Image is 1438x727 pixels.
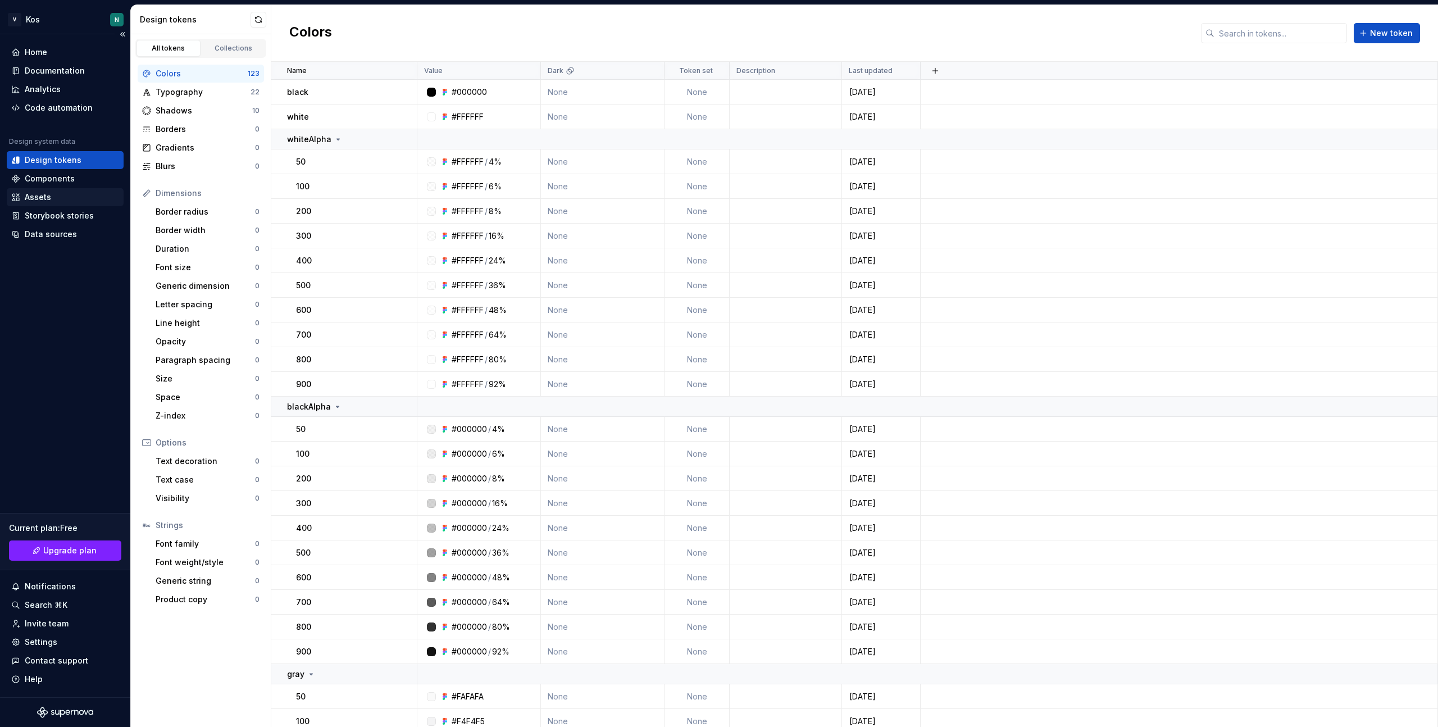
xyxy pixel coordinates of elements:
p: 800 [296,621,311,633]
div: #FFFFFF [452,329,484,340]
div: Font family [156,538,255,549]
td: None [541,466,665,491]
div: Kos [26,14,40,25]
td: None [665,491,730,516]
div: [DATE] [843,230,920,242]
td: None [541,248,665,273]
a: Settings [7,633,124,651]
p: 100 [296,181,310,192]
div: 0 [255,281,260,290]
div: 8% [492,473,505,484]
p: 700 [296,329,311,340]
div: / [488,572,491,583]
p: 50 [296,691,306,702]
div: [DATE] [843,111,920,122]
a: Data sources [7,225,124,243]
div: 0 [255,244,260,253]
td: None [665,442,730,466]
p: 600 [296,305,311,316]
td: None [665,639,730,664]
div: / [485,354,488,365]
div: 36% [492,547,509,558]
a: Colors123 [138,65,264,83]
td: None [665,684,730,709]
div: / [488,621,491,633]
button: Search ⌘K [7,596,124,614]
div: #000000 [452,646,487,657]
a: Storybook stories [7,207,124,225]
div: / [485,379,488,390]
div: Data sources [25,229,77,240]
td: None [541,442,665,466]
td: None [541,639,665,664]
div: 0 [255,576,260,585]
td: None [541,174,665,199]
button: VKosN [2,7,128,31]
div: / [488,473,491,484]
div: [DATE] [843,379,920,390]
div: Generic dimension [156,280,255,292]
div: 64% [489,329,507,340]
p: 200 [296,473,311,484]
a: Components [7,170,124,188]
div: 92% [492,646,509,657]
div: Shadows [156,105,252,116]
div: [DATE] [843,280,920,291]
a: Product copy0 [151,590,264,608]
div: Paragraph spacing [156,355,255,366]
a: Size0 [151,370,264,388]
a: Border width0 [151,221,264,239]
div: 123 [248,69,260,78]
div: [DATE] [843,329,920,340]
div: Analytics [25,84,61,95]
div: 0 [255,143,260,152]
div: / [485,255,488,266]
div: Dimensions [156,188,260,199]
div: 0 [255,319,260,328]
a: Generic dimension0 [151,277,264,295]
td: None [665,224,730,248]
a: Home [7,43,124,61]
div: [DATE] [843,597,920,608]
div: Blurs [156,161,255,172]
div: #000000 [452,522,487,534]
div: #000000 [452,597,487,608]
div: 0 [255,207,260,216]
p: Description [736,66,775,75]
div: Duration [156,243,255,255]
a: Paragraph spacing0 [151,351,264,369]
td: None [541,80,665,104]
div: Design tokens [140,14,251,25]
p: blackAlpha [287,401,331,412]
div: 10 [252,106,260,115]
div: Assets [25,192,51,203]
div: 0 [255,494,260,503]
div: Borders [156,124,255,135]
div: #F4F4F5 [452,716,485,727]
div: 0 [255,457,260,466]
h2: Colors [289,23,332,43]
a: Generic string0 [151,572,264,590]
p: whiteAlpha [287,134,331,145]
div: #FFFFFF [452,181,484,192]
div: 48% [492,572,510,583]
td: None [665,466,730,491]
div: / [488,424,491,435]
div: 0 [255,393,260,402]
input: Search in tokens... [1214,23,1347,43]
div: 4% [492,424,505,435]
div: #FFFFFF [452,156,484,167]
div: #FFFFFF [452,206,484,217]
div: / [485,329,488,340]
div: 0 [255,539,260,548]
div: Product copy [156,594,255,605]
div: Home [25,47,47,58]
td: None [541,149,665,174]
div: [DATE] [843,305,920,316]
td: None [665,417,730,442]
button: Help [7,670,124,688]
td: None [665,372,730,397]
td: None [665,590,730,615]
td: None [541,491,665,516]
td: None [665,540,730,565]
